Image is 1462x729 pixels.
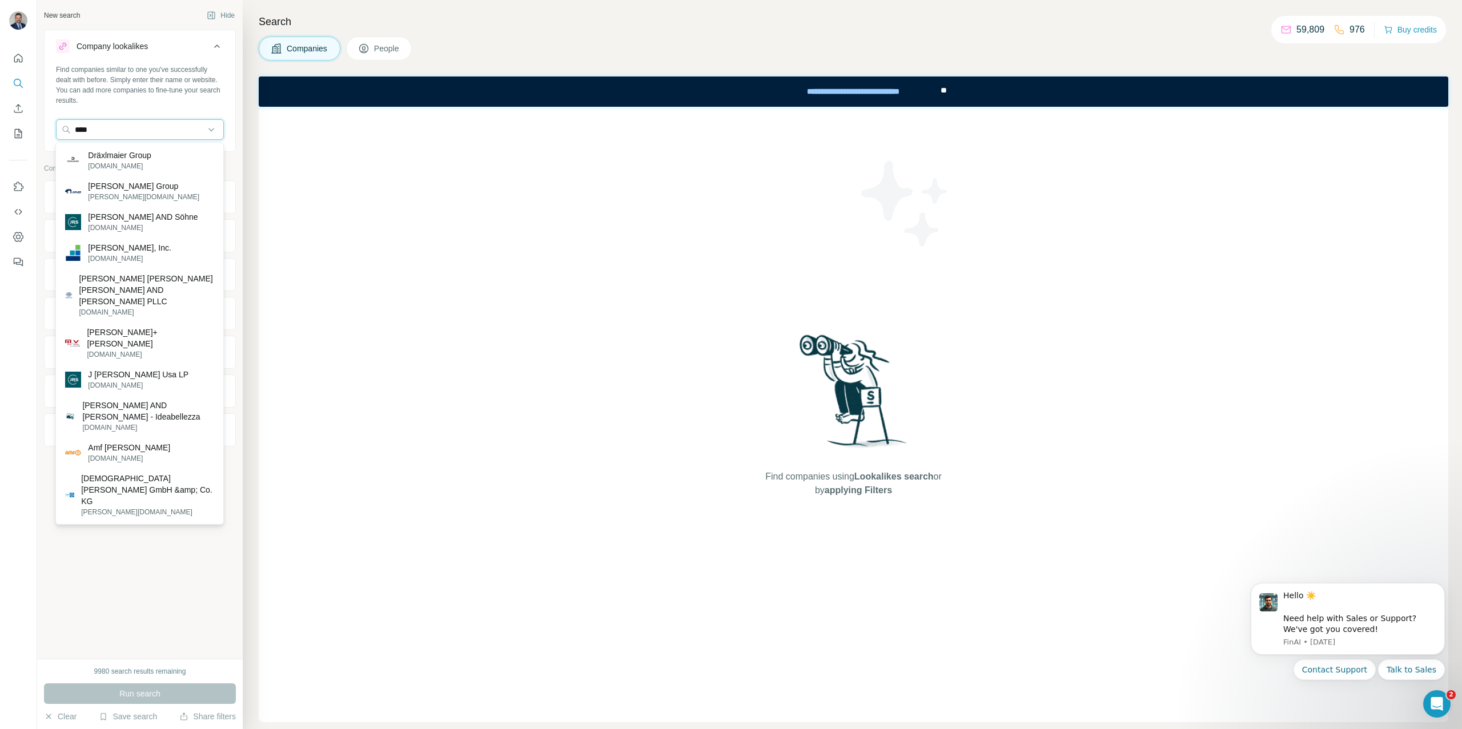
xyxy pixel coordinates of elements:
button: Annual revenue ($) [45,300,235,327]
iframe: Intercom notifications message [1234,570,1462,723]
p: [PERSON_NAME]+[PERSON_NAME] [87,327,214,349]
p: [PERSON_NAME] AND Söhne [88,211,198,223]
button: Use Surfe API [9,202,27,222]
h4: Search [259,14,1448,30]
img: J Rettenmaier Usa LP [65,372,81,388]
span: applying Filters [825,485,892,495]
p: [DOMAIN_NAME] [87,349,214,360]
button: Use Surfe on LinkedIn [9,176,27,197]
button: Buy credits [1384,22,1437,38]
span: Find companies using or by [762,470,945,497]
button: Keywords [45,416,235,444]
span: Lookalikes search [854,472,934,481]
p: [DEMOGRAPHIC_DATA][PERSON_NAME] GmbH &amp; Co. KG [81,473,214,507]
span: Companies [287,43,328,54]
p: Dräxlmaier Group [88,150,151,161]
p: [DOMAIN_NAME] [88,253,171,264]
p: Company information [44,163,236,174]
p: 976 [1349,23,1365,37]
span: 2 [1447,690,1456,699]
img: Maier+Vidorno [65,336,80,351]
button: Clear [44,711,77,722]
p: [DOMAIN_NAME] [88,161,151,171]
img: Gargiulo AND Maiello S.P.A. - Ideabellezza [65,411,75,421]
p: J [PERSON_NAME] Usa LP [88,369,188,380]
p: Amf [PERSON_NAME] [88,442,170,453]
button: Dashboard [9,227,27,247]
p: [DOMAIN_NAME] [79,307,214,317]
img: Schouest Bamdas Soshea BenMaier AND Eastham PLLC [65,292,72,299]
button: Industry [45,222,235,249]
button: Enrich CSV [9,98,27,119]
div: 9980 search results remaining [94,666,186,676]
img: JRS J Rettenmaier AND Söhne [65,214,81,230]
iframe: Intercom live chat [1423,690,1451,718]
button: Search [9,73,27,94]
span: People [374,43,400,54]
p: [DOMAIN_NAME] [88,223,198,233]
iframe: Banner [259,76,1448,107]
p: [PERSON_NAME] [PERSON_NAME] [PERSON_NAME] AND [PERSON_NAME] PLLC [79,273,214,307]
button: Feedback [9,252,27,272]
img: Morrison-Maierle, Inc. [65,245,81,261]
button: My lists [9,123,27,144]
img: Dräxlmaier Group [65,152,81,168]
button: Hide [199,7,243,24]
img: Amf Andreas Maier [65,445,81,461]
button: Save search [99,711,157,722]
div: New search [44,10,80,21]
img: Surfe Illustration - Stars [854,152,957,255]
button: HQ location [45,261,235,288]
p: [PERSON_NAME], Inc. [88,242,171,253]
button: Employees (size) [45,339,235,366]
p: [DOMAIN_NAME] [88,380,188,390]
p: [PERSON_NAME] AND [PERSON_NAME] - Ideabellezza [82,400,214,422]
button: Company lookalikes [45,33,235,65]
img: Avatar [9,11,27,30]
p: [DOMAIN_NAME] [88,453,170,464]
img: Maier Group [65,183,81,199]
p: [PERSON_NAME] Group [88,180,199,192]
button: Share filters [179,711,236,722]
img: Christian Maier GmbH &amp; Co. KG [65,490,74,500]
img: Surfe Illustration - Woman searching with binoculars [794,332,913,459]
p: 59,809 [1296,23,1324,37]
button: Company [45,183,235,211]
p: [PERSON_NAME][DOMAIN_NAME] [88,192,199,202]
p: [PERSON_NAME][DOMAIN_NAME] [81,507,214,517]
div: Find companies similar to one you've successfully dealt with before. Simply enter their name or w... [56,65,224,106]
div: Company lookalikes [77,41,148,52]
button: Technologies [45,377,235,405]
button: Quick start [9,48,27,69]
p: [DOMAIN_NAME] [82,422,214,433]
